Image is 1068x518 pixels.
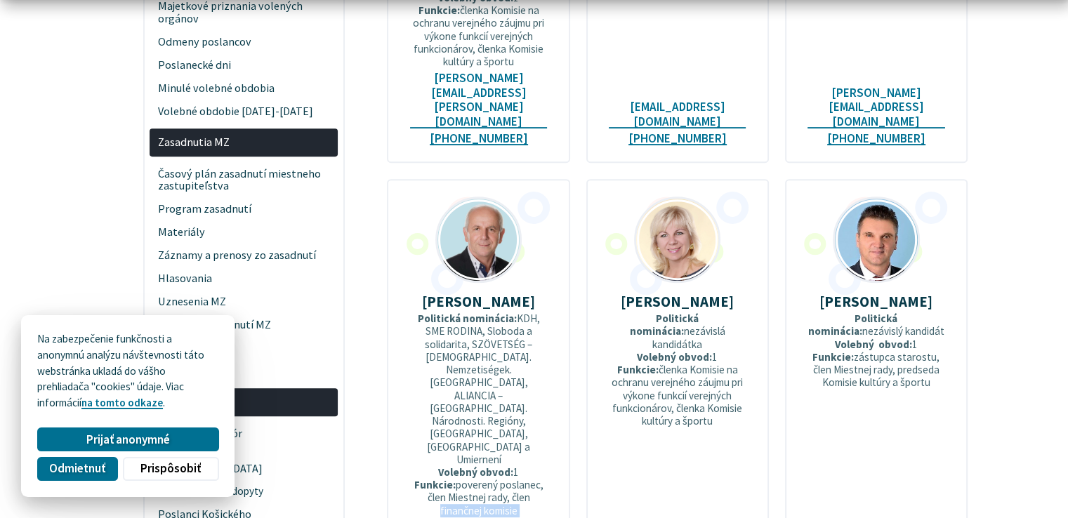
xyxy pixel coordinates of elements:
[150,244,338,267] a: Záznamy a prenosy zo zasadnutí
[418,312,517,325] strong: Politická nominácia:
[621,292,734,311] strong: [PERSON_NAME]
[37,457,117,481] button: Odmietnuť
[150,162,338,198] a: Časový plán zasadnutí miestneho zastupiteľstva
[835,338,912,351] strong: Volebný obvod:
[150,290,338,313] a: Uznesenia MZ
[835,199,918,281] img: janitor__2_
[123,457,218,481] button: Prispôsobiť
[150,128,338,157] a: Zasadnutia MZ
[158,336,330,359] span: Návrhy VZN
[37,331,218,411] p: Na zabezpečenie funkčnosti a anonymnú analýzu návštevnosti táto webstránka ukladá do vášho prehli...
[158,162,330,198] span: Časový plán zasadnutí miestneho zastupiteľstva
[609,312,746,427] p: nezávislá kandidátka 1 členka Komisie na ochranu verejného záujmu pri výkone funkcií verejných fu...
[438,465,513,479] strong: Volebný obvod:
[150,422,338,445] a: Hlavný kontrolór
[140,461,201,476] span: Prispôsobiť
[630,312,699,338] strong: Politická nominácia:
[422,292,535,311] strong: [PERSON_NAME]
[161,481,338,503] a: Interpelácie a dopyty
[150,445,338,481] a: Poslanci mesta [GEOGRAPHIC_DATA]
[158,422,330,445] span: Hlavný kontrolór
[807,312,945,389] p: nezávislý kandidát 1 zástupca starostu, člen Miestnej rady, predseda Komisie kultúry a športu
[158,313,330,336] span: Zápisnice zasadnutí MZ
[617,363,659,376] strong: Funkcie:
[158,77,330,100] span: Minulé volebné obdobia
[410,71,548,128] a: [PERSON_NAME][EMAIL_ADDRESS][PERSON_NAME][DOMAIN_NAME]
[150,198,338,221] a: Program zasadnutí
[158,445,330,481] span: Poslanci mesta [GEOGRAPHIC_DATA]
[158,198,330,221] span: Program zasadnutí
[150,77,338,100] a: Minulé volebné obdobia
[628,131,727,146] a: [PHONE_NUMBER]
[158,267,330,291] span: Hlasovania
[158,30,330,53] span: Odmeny poslancov
[418,4,460,17] strong: Funkcie:
[414,478,456,491] strong: Funkcie:
[158,131,330,154] span: Zasadnutia MZ
[150,336,338,359] a: Návrhy VZN
[150,359,338,383] a: VZN
[158,359,330,383] span: VZN
[819,292,932,311] strong: [PERSON_NAME]
[636,199,719,281] img: DSC_6385
[410,312,548,517] p: KDH, SME RODINA, Sloboda a solidarita, SZÖVETSÉG – [DEMOGRAPHIC_DATA]. Nemzetiségek. [GEOGRAPHIC_...
[81,396,163,409] a: na tomto odkaze
[158,100,330,123] span: Volebné obdobie [DATE]-[DATE]
[150,313,338,336] a: Zápisnice zasadnutí MZ
[437,199,520,281] img: Fige__
[158,244,330,267] span: Záznamy a prenosy zo zasadnutí
[808,312,898,338] strong: Politická nominácia:
[150,53,338,77] a: Poslanecké dni
[49,461,105,476] span: Odmietnuť
[609,100,746,128] a: [EMAIL_ADDRESS][DOMAIN_NAME]
[150,267,338,291] a: Hlasovania
[150,30,338,53] a: Odmeny poslancov
[158,53,330,77] span: Poslanecké dni
[37,427,218,451] button: Prijať anonymné
[807,86,945,129] a: [PERSON_NAME][EMAIL_ADDRESS][DOMAIN_NAME]
[430,131,528,146] a: [PHONE_NUMBER]
[169,481,330,503] span: Interpelácie a dopyty
[158,221,330,244] span: Materiály
[812,350,854,364] strong: Funkcie:
[637,350,712,364] strong: Volebný obvod:
[827,131,925,146] a: [PHONE_NUMBER]
[150,100,338,123] a: Volebné obdobie [DATE]-[DATE]
[158,290,330,313] span: Uznesenia MZ
[158,391,330,414] span: Ďalšie orgány
[86,432,170,447] span: Prijať anonymné
[150,388,338,417] a: Ďalšie orgány
[150,221,338,244] a: Materiály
